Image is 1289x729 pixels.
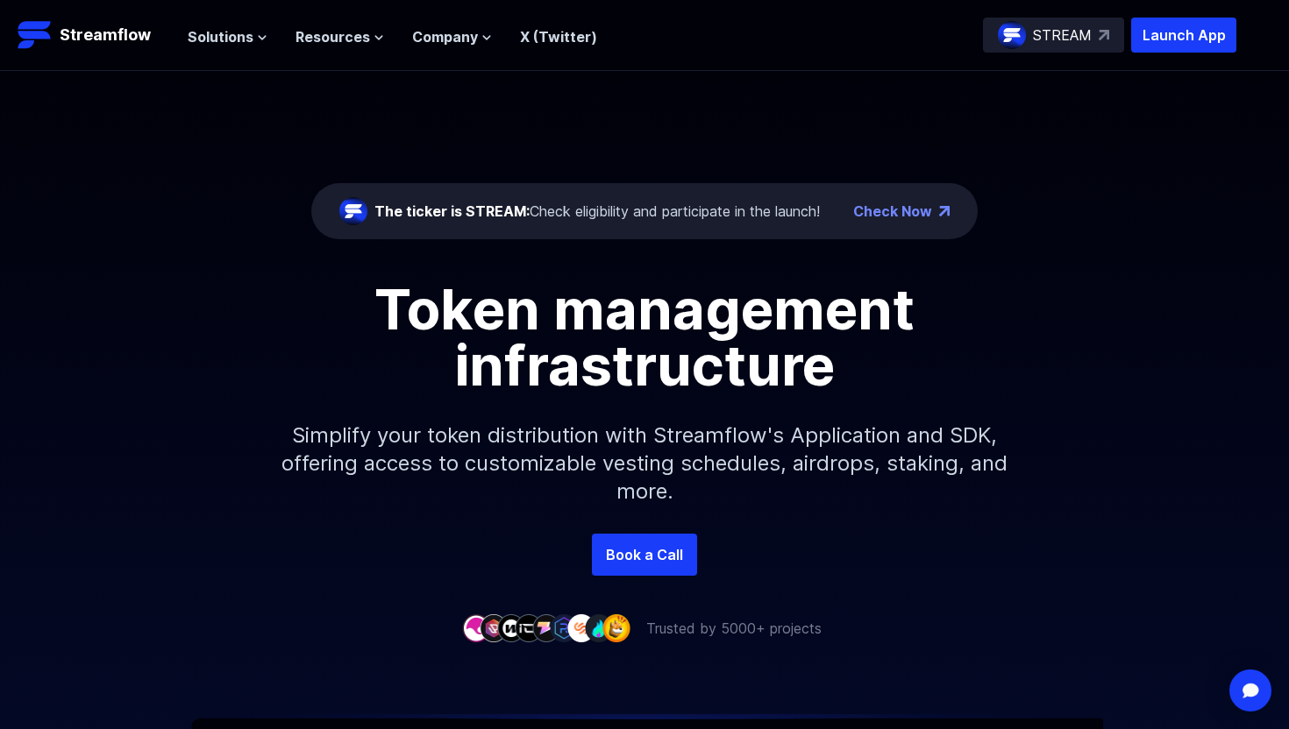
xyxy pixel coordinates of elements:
span: Resources [296,26,370,47]
img: company-1 [462,614,490,641]
a: STREAM [983,18,1124,53]
span: Company [412,26,478,47]
button: Company [412,26,492,47]
img: company-8 [585,614,613,641]
img: company-3 [497,614,525,641]
a: Book a Call [592,534,697,576]
img: company-2 [480,614,508,641]
div: Open Intercom Messenger [1229,669,1271,711]
a: Streamflow [18,18,170,53]
button: Solutions [188,26,267,47]
img: top-right-arrow.svg [1099,30,1109,40]
p: Simplify your token distribution with Streamflow's Application and SDK, offering access to custom... [267,393,1022,534]
p: STREAM [1033,25,1092,46]
button: Launch App [1131,18,1236,53]
img: company-9 [602,614,630,641]
img: streamflow-logo-circle.png [998,21,1026,49]
span: Solutions [188,26,253,47]
a: Check Now [853,201,932,222]
img: company-6 [550,614,578,641]
img: company-5 [532,614,560,641]
img: streamflow-logo-circle.png [339,197,367,225]
img: top-right-arrow.png [939,206,950,216]
a: X (Twitter) [520,28,597,46]
p: Streamflow [60,23,151,47]
button: Resources [296,26,384,47]
img: company-4 [515,614,543,641]
img: Streamflow Logo [18,18,53,53]
span: The ticker is STREAM: [374,202,530,220]
div: Check eligibility and participate in the launch! [374,201,820,222]
h1: Token management infrastructure [250,281,1039,393]
img: company-7 [567,614,595,641]
p: Trusted by 5000+ projects [646,618,822,639]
